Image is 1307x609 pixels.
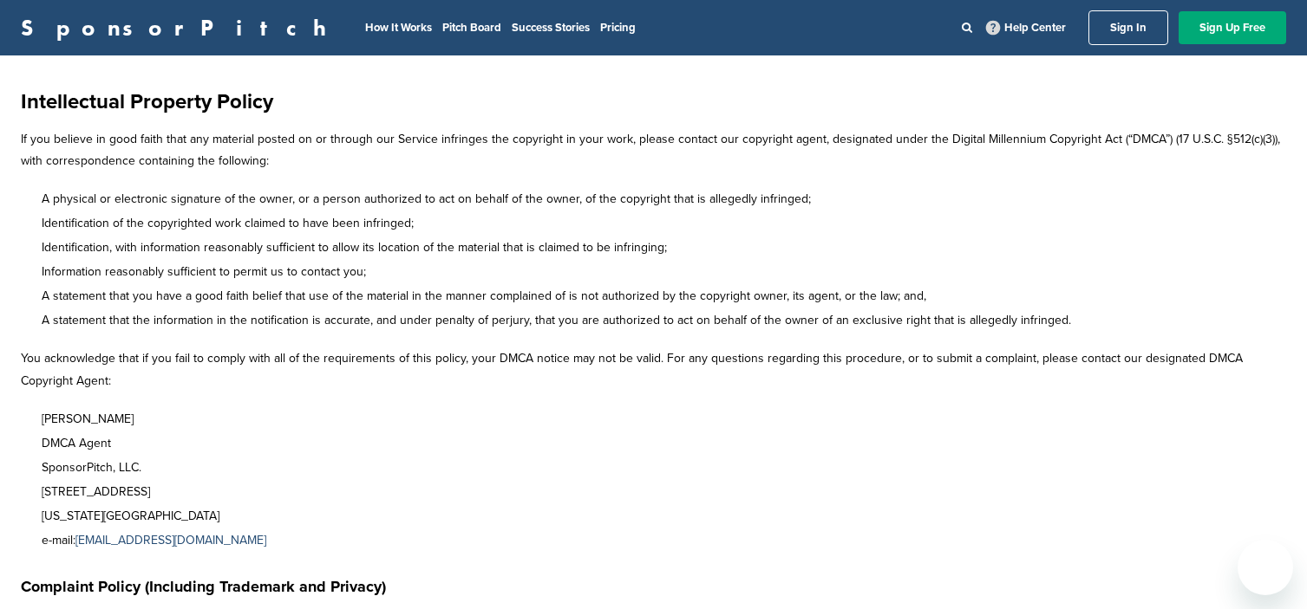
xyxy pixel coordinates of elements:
a: Sign Up Free [1179,11,1286,44]
li: [PERSON_NAME] [42,410,1286,428]
li: Identification, with information reasonably sufficient to allow its location of the material that... [42,238,1286,256]
li: [STREET_ADDRESS] [42,483,1286,501]
li: A physical or electronic signature of the owner, or a person authorized to act on behalf of the o... [42,190,1286,208]
p: If you believe in good faith that any material posted on or through our Service infringes the cop... [21,128,1286,172]
a: How It Works [365,21,432,35]
a: [EMAIL_ADDRESS][DOMAIN_NAME] [75,533,266,547]
h1: Intellectual Property Policy [21,87,1286,118]
a: SponsorPitch [21,16,337,39]
a: Sign In [1088,10,1168,45]
li: DMCA Agent [42,434,1286,452]
a: Success Stories [512,21,590,35]
li: A statement that the information in the notification is accurate, and under penalty of perjury, t... [42,311,1286,329]
li: A statement that you have a good faith belief that use of the material in the manner complained o... [42,287,1286,305]
li: SponsorPitch, LLC. [42,458,1286,476]
a: Pitch Board [442,21,501,35]
a: Pricing [600,21,636,35]
li: [US_STATE][GEOGRAPHIC_DATA] [42,507,1286,525]
iframe: Button to launch messaging window [1238,540,1293,595]
h2: Complaint Policy (Including Trademark and Privacy) [21,575,1286,599]
p: You acknowledge that if you fail to comply with all of the requirements of this policy, your DMCA... [21,347,1286,391]
li: Identification of the copyrighted work claimed to have been infringed; [42,214,1286,232]
a: Help Center [983,17,1069,38]
li: Information reasonably sufficient to permit us to contact you; [42,262,1286,281]
li: e-mail: [42,531,1286,549]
